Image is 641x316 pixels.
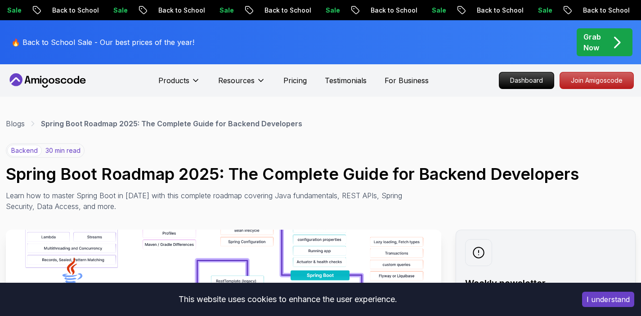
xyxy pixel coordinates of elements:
p: Spring Boot Roadmap 2025: The Complete Guide for Backend Developers [41,118,302,129]
button: Accept cookies [582,292,634,307]
p: Back to School [150,6,211,15]
p: Sale [318,6,346,15]
p: Back to School [575,6,636,15]
p: Back to School [363,6,424,15]
p: 30 min read [45,146,81,155]
h2: Weekly newsletter [465,277,626,289]
p: Sale [530,6,559,15]
p: Learn how to master Spring Boot in [DATE] with this complete roadmap covering Java fundamentals, ... [6,190,409,212]
h1: Spring Boot Roadmap 2025: The Complete Guide for Backend Developers [6,165,636,183]
a: Pricing [283,75,307,86]
p: Grab Now [583,31,601,53]
p: Sale [424,6,453,15]
button: Products [158,75,200,93]
a: For Business [385,75,429,86]
p: Dashboard [499,72,554,89]
p: Resources [218,75,255,86]
p: Back to School [256,6,318,15]
p: Back to School [469,6,530,15]
p: backend [7,145,42,156]
p: 🔥 Back to School Sale - Our best prices of the year! [11,37,194,48]
a: Testimonials [325,75,367,86]
a: Blogs [6,118,25,129]
p: Sale [211,6,240,15]
p: Back to School [44,6,105,15]
div: This website uses cookies to enhance the user experience. [7,289,569,309]
a: Join Amigoscode [560,72,634,89]
button: Resources [218,75,265,93]
p: Sale [105,6,134,15]
a: Dashboard [499,72,554,89]
p: Products [158,75,189,86]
